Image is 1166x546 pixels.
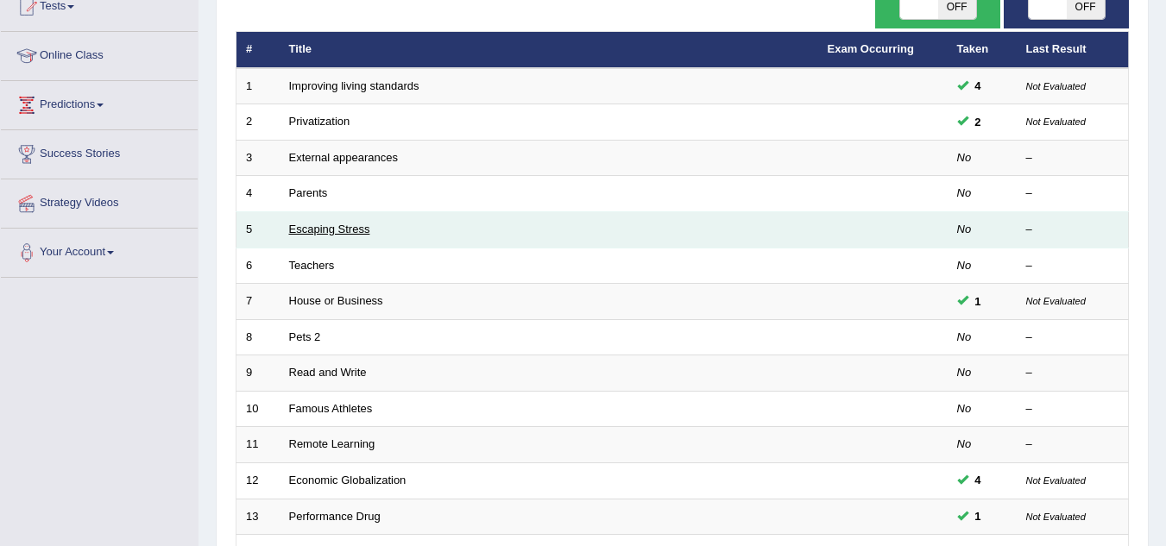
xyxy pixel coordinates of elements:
[957,402,972,415] em: No
[236,499,280,535] td: 13
[1026,511,1086,522] small: Not Evaluated
[1,179,198,223] a: Strategy Videos
[1,130,198,173] a: Success Stories
[1026,116,1086,127] small: Not Evaluated
[236,427,280,463] td: 11
[1026,150,1119,166] div: –
[289,510,381,523] a: Performance Drug
[289,294,383,307] a: House or Business
[289,330,321,343] a: Pets 2
[957,330,972,343] em: No
[289,223,370,235] a: Escaping Stress
[1026,329,1119,346] div: –
[236,32,280,68] th: #
[236,462,280,499] td: 12
[1026,401,1119,417] div: –
[289,366,367,379] a: Read and Write
[1026,222,1119,238] div: –
[1026,436,1119,453] div: –
[236,248,280,284] td: 6
[1,229,198,272] a: Your Account
[1026,81,1086,91] small: Not Evaluated
[289,186,328,199] a: Parents
[1026,185,1119,202] div: –
[236,68,280,104] td: 1
[236,176,280,212] td: 4
[957,151,972,164] em: No
[948,32,1017,68] th: Taken
[957,259,972,272] em: No
[289,437,375,450] a: Remote Learning
[957,223,972,235] em: No
[236,284,280,320] td: 7
[1026,296,1086,306] small: Not Evaluated
[968,507,988,525] span: You can still take this question
[280,32,818,68] th: Title
[236,319,280,355] td: 8
[289,115,350,128] a: Privatization
[968,292,988,311] span: You can still take this question
[236,104,280,141] td: 2
[1026,475,1086,486] small: Not Evaluated
[957,186,972,199] em: No
[289,79,419,92] a: Improving living standards
[236,355,280,392] td: 9
[236,140,280,176] td: 3
[236,391,280,427] td: 10
[236,212,280,248] td: 5
[968,77,988,95] span: You can still take this question
[957,437,972,450] em: No
[289,151,398,164] a: External appearances
[828,42,914,55] a: Exam Occurring
[968,113,988,131] span: You can still take this question
[1,32,198,75] a: Online Class
[1026,258,1119,274] div: –
[1017,32,1129,68] th: Last Result
[289,402,373,415] a: Famous Athletes
[1026,365,1119,381] div: –
[968,471,988,489] span: You can still take this question
[957,366,972,379] em: No
[1,81,198,124] a: Predictions
[289,474,407,486] a: Economic Globalization
[289,259,335,272] a: Teachers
